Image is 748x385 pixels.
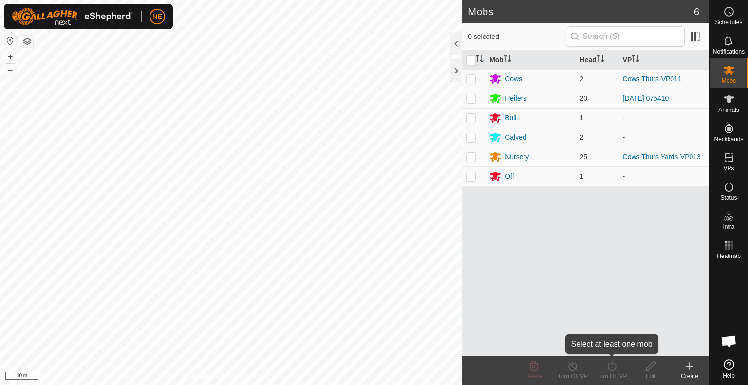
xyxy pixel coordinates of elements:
a: Cows Thurs Yards-VP013 [623,153,701,161]
a: Privacy Policy [193,372,229,381]
span: Mobs [722,78,736,84]
div: Edit [631,372,670,381]
span: Delete [525,373,542,380]
a: Cows Thurs-VP011 [623,75,682,83]
a: Help [710,355,748,383]
img: Gallagher Logo [12,8,133,25]
span: Schedules [715,19,742,25]
span: Neckbands [714,136,743,142]
span: Heatmap [717,253,741,259]
button: Reset Map [4,35,16,47]
span: NE [152,12,162,22]
div: Turn Off VP [553,372,592,381]
span: Infra [723,224,734,230]
div: Bull [505,113,516,123]
a: Open chat [714,327,744,356]
span: Animals [718,107,739,113]
span: 20 [580,94,588,102]
p-sorticon: Activate to sort [632,56,639,64]
p-sorticon: Activate to sort [504,56,511,64]
span: Notifications [713,49,745,55]
a: Contact Us [241,372,269,381]
div: Create [670,372,709,381]
a: [DATE] 075410 [623,94,669,102]
p-sorticon: Activate to sort [597,56,604,64]
div: Off [505,171,514,182]
td: - [619,166,709,186]
button: + [4,51,16,63]
td: - [619,108,709,128]
div: Nursery [505,152,529,162]
span: 1 [580,172,584,180]
h2: Mobs [468,6,694,18]
span: VPs [723,165,734,171]
th: Head [576,51,619,70]
button: – [4,64,16,75]
span: Status [720,195,737,201]
span: 2 [580,75,584,83]
span: 0 selected [468,32,566,42]
button: Map Layers [21,36,33,47]
span: 25 [580,153,588,161]
div: Calved [505,132,526,143]
p-sorticon: Activate to sort [476,56,484,64]
input: Search (S) [567,26,685,47]
span: Help [723,373,735,379]
td: - [619,128,709,147]
th: Mob [486,51,576,70]
th: VP [619,51,709,70]
span: 6 [694,4,699,19]
span: 1 [580,114,584,122]
div: Heifers [505,93,526,104]
div: Turn On VP [592,372,631,381]
span: 2 [580,133,584,141]
div: Cows [505,74,522,84]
